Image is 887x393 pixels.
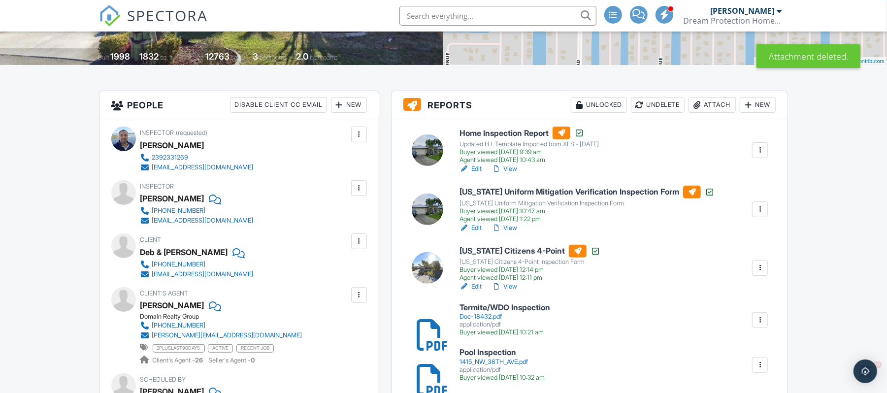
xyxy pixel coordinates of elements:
span: Client's Agent [140,290,189,297]
div: Undelete [631,97,685,113]
div: Disable Client CC Email [230,97,327,113]
div: Unlocked [571,97,627,113]
div: Agent viewed [DATE] 10:43 am [460,156,599,164]
span: Seller's Agent - [209,357,255,364]
div: [EMAIL_ADDRESS][DOMAIN_NAME] [152,270,254,278]
div: [US_STATE] Citizens 4-Point Inspection Form [460,258,600,266]
div: Buyer viewed [DATE] 10:21 am [460,328,550,336]
div: [PHONE_NUMBER] [152,207,206,215]
a: [EMAIL_ADDRESS][DOMAIN_NAME] [140,216,254,226]
span: sq.ft. [231,54,243,61]
div: [PERSON_NAME][EMAIL_ADDRESS][DOMAIN_NAME] [152,331,302,339]
div: [PERSON_NAME] [711,6,775,16]
a: Home Inspection Report Updated H.I. Template Imported from XLS - [DATE] Buyer viewed [DATE] 9:39 ... [460,127,599,164]
a: [EMAIL_ADDRESS][DOMAIN_NAME] [140,163,254,172]
div: Open Intercom Messenger [854,360,877,383]
a: Edit [460,223,482,233]
div: Doc-18432.pdf [460,313,550,321]
div: Agent viewed [DATE] 12:11 pm [460,274,600,282]
div: Agent viewed [DATE] 1:22 pm [460,215,715,223]
a: Pool Inspection 1415_NW_38TH_AVE.pdf application/pdf Buyer viewed [DATE] 10:32 am [460,348,545,381]
span: (requested) [176,129,208,136]
div: [PERSON_NAME] [140,191,204,206]
div: 1832 [139,51,159,62]
span: Scheduled By [140,376,186,383]
div: [EMAIL_ADDRESS][DOMAIN_NAME] [152,164,254,171]
a: Termite/WDO Inspection Doc-18432.pdf application/pdf Buyer viewed [DATE] 10:21 am [460,303,550,336]
div: [EMAIL_ADDRESS][DOMAIN_NAME] [152,217,254,225]
a: [US_STATE] Citizens 4-Point [US_STATE] Citizens 4-Point Inspection Form Buyer viewed [DATE] 12:14... [460,245,600,282]
span: Lot Size [183,54,204,61]
div: Buyer viewed [DATE] 10:32 am [460,374,545,382]
h6: [US_STATE] Citizens 4-Point [460,245,600,258]
div: [US_STATE] Uniform Mitigation Verification Inspection Form [460,199,715,207]
div: 1415_NW_38TH_AVE.pdf [460,358,545,366]
a: [PERSON_NAME][EMAIL_ADDRESS][DOMAIN_NAME] [140,330,302,340]
span: recent job [236,344,274,352]
a: [EMAIL_ADDRESS][DOMAIN_NAME] [140,269,254,279]
img: The Best Home Inspection Software - Spectora [99,5,121,27]
a: SPECTORA [99,13,208,34]
strong: 0 [251,357,255,364]
h3: People [99,91,379,119]
a: Edit [460,164,482,174]
div: application/pdf [460,366,545,374]
div: 2392331269 [152,154,189,162]
div: 12763 [205,51,230,62]
span: sq. ft. [160,54,174,61]
a: [PHONE_NUMBER] [140,321,302,330]
div: Domain Realty Group [140,313,310,321]
span: active [208,344,233,352]
div: 1998 [110,51,130,62]
h6: Home Inspection Report [460,127,599,139]
span: 10 [874,360,885,367]
div: Dream Protection Home Inspection LLC [684,16,782,26]
span: SPECTORA [128,5,208,26]
h6: Pool Inspection [460,348,545,357]
a: [PHONE_NUMBER] [140,206,254,216]
div: Buyer viewed [DATE] 12:14 pm [460,266,600,274]
div: Attach [689,97,736,113]
div: Attachment deleted. [756,44,860,68]
span: Inspector [140,183,174,190]
span: 2pluslast90days [153,344,205,352]
h3: Reports [392,91,788,119]
a: [PHONE_NUMBER] [140,260,254,269]
span: bedrooms [260,54,287,61]
div: New [740,97,776,113]
a: [US_STATE] Uniform Mitigation Verification Inspection Form [US_STATE] Uniform Mitigation Verifica... [460,186,715,223]
a: 2392331269 [140,153,254,163]
span: Client's Agent - [153,357,205,364]
h6: [US_STATE] Uniform Mitigation Verification Inspection Form [460,186,715,198]
div: 2.0 [296,51,308,62]
div: [PHONE_NUMBER] [152,322,206,329]
div: New [331,97,367,113]
a: View [492,282,517,292]
div: [PHONE_NUMBER] [152,261,206,268]
h6: Termite/WDO Inspection [460,303,550,312]
a: View [492,164,517,174]
strong: 26 [196,357,203,364]
div: [PERSON_NAME] [140,138,204,153]
div: Deb & [PERSON_NAME] [140,245,228,260]
a: Edit [460,282,482,292]
div: Buyer viewed [DATE] 9:39 am [460,148,599,156]
span: bathrooms [310,54,338,61]
a: View [492,223,517,233]
span: Inspector [140,129,174,136]
div: application/pdf [460,321,550,328]
input: Search everything... [399,6,596,26]
span: Built [98,54,109,61]
div: Updated H.I. Template Imported from XLS - [DATE] [460,140,599,148]
a: [PERSON_NAME] [140,298,204,313]
div: Buyer viewed [DATE] 10:47 am [460,207,715,215]
span: Client [140,236,162,243]
div: 3 [253,51,258,62]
